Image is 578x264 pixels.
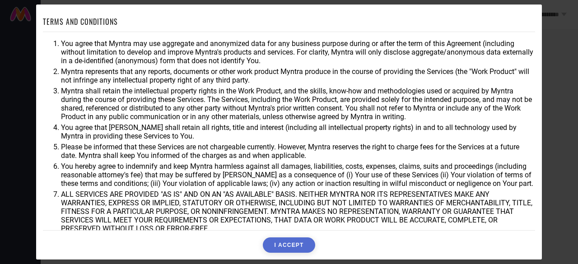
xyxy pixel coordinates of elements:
h1: TERMS AND CONDITIONS [43,16,118,27]
li: Please be informed that these Services are not chargeable currently. However, Myntra reserves the... [61,143,535,160]
button: I ACCEPT [263,237,315,253]
li: You agree that [PERSON_NAME] shall retain all rights, title and interest (including all intellect... [61,123,535,140]
li: ALL SERVICES ARE PROVIDED "AS IS" AND ON AN "AS AVAILABLE" BASIS. NEITHER MYNTRA NOR ITS REPRESEN... [61,190,535,233]
li: Myntra represents that any reports, documents or other work product Myntra produce in the course ... [61,67,535,84]
li: Myntra shall retain the intellectual property rights in the Work Product, and the skills, know-ho... [61,87,535,121]
li: You hereby agree to indemnify and keep Myntra harmless against all damages, liabilities, costs, e... [61,162,535,188]
li: You agree that Myntra may use aggregate and anonymized data for any business purpose during or af... [61,39,535,65]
